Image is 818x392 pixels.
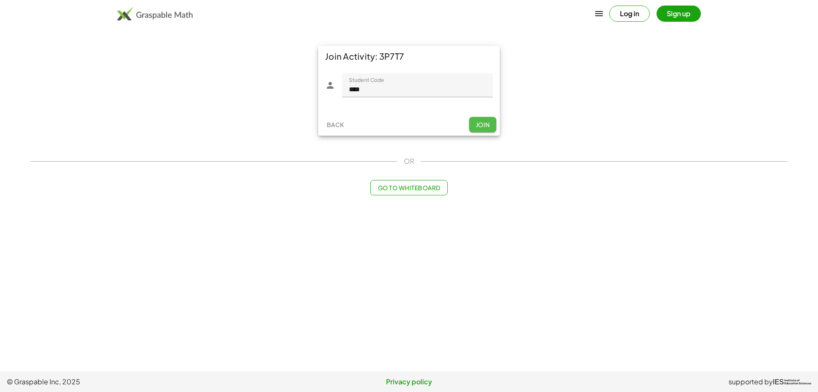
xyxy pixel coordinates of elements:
[404,156,414,166] span: OR
[773,378,784,386] span: IES
[326,121,344,128] span: Back
[609,6,650,22] button: Log in
[275,377,543,387] a: Privacy policy
[657,6,701,22] button: Sign up
[469,117,496,132] button: Join
[784,379,811,385] span: Institute of Education Sciences
[370,180,447,195] button: Go to Whiteboard
[7,377,275,387] span: © Graspable Inc, 2025
[729,377,773,387] span: supported by
[322,117,349,132] button: Back
[773,377,811,387] a: IESInstitute ofEducation Sciences
[475,121,490,128] span: Join
[377,184,440,192] span: Go to Whiteboard
[318,46,500,67] div: Join Activity: 3P7T7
